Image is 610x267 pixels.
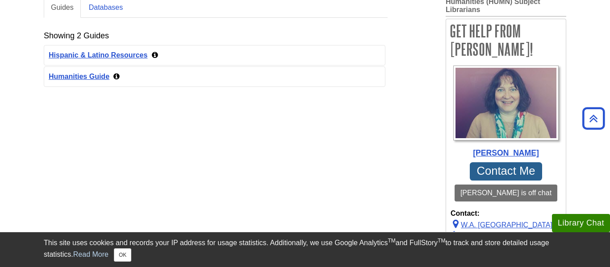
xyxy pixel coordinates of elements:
[451,230,561,253] div: (Ext. 5622)
[451,147,561,159] div: [PERSON_NAME]
[49,73,109,80] a: Humanities Guide
[49,51,147,59] a: Hispanic & Latino Resources
[44,238,566,262] div: This site uses cookies and records your IP address for usage statistics. Additionally, we use Goo...
[44,31,109,41] h2: Showing 2 Guides
[470,162,542,181] a: Contact Me
[552,214,610,232] button: Library Chat
[455,185,557,201] button: [PERSON_NAME] is off chat
[451,208,561,219] strong: Contact:
[388,238,395,244] sup: TM
[446,19,566,61] h2: Get Help From [PERSON_NAME]!
[451,66,561,159] a: Profile Photo [PERSON_NAME]
[451,221,552,229] a: W.A. [GEOGRAPHIC_DATA]
[579,112,608,124] a: Back to Top
[438,238,445,244] sup: TM
[73,251,109,258] a: Read More
[114,248,131,262] button: Close
[453,66,559,140] img: Profile Photo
